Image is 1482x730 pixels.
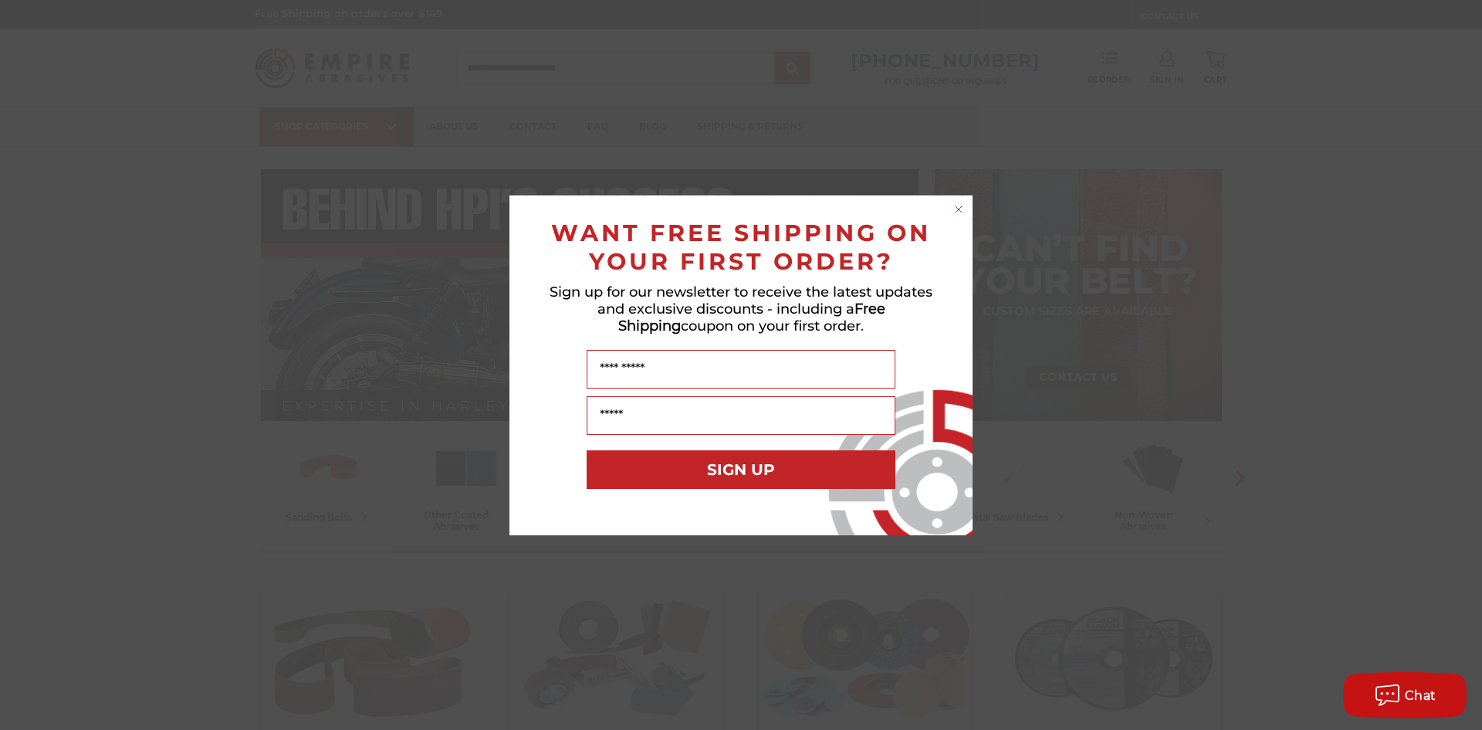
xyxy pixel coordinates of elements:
span: Sign up for our newsletter to receive the latest updates and exclusive discounts - including a co... [550,284,932,334]
button: Close dialog [951,202,966,217]
span: Free Shipping [618,300,885,334]
span: WANT FREE SHIPPING ON YOUR FIRST ORDER? [551,219,931,276]
button: Chat [1343,672,1467,718]
button: SIGN UP [587,450,895,489]
span: Chat [1405,688,1436,703]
